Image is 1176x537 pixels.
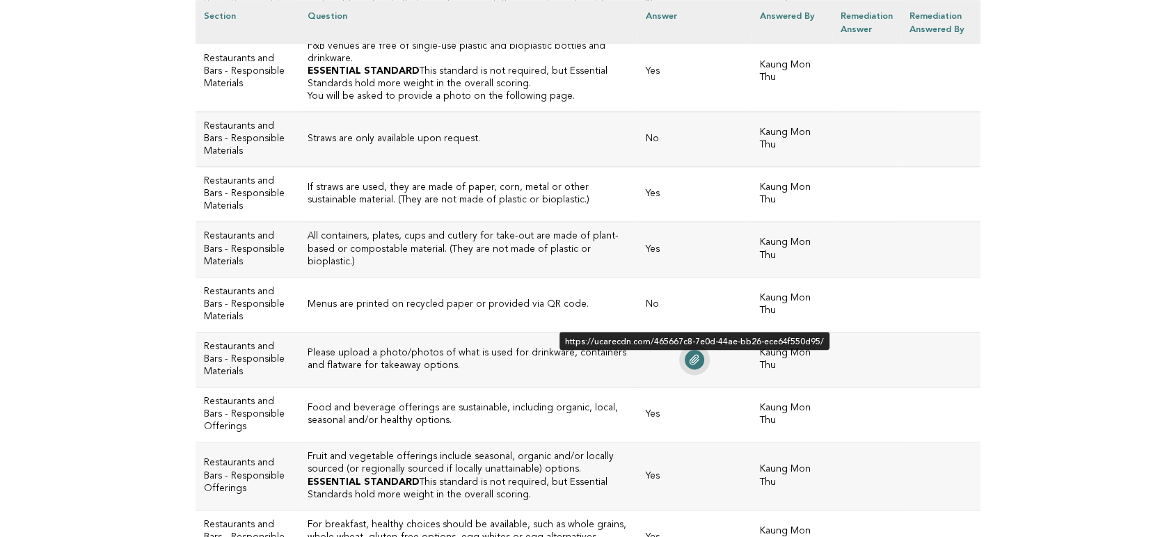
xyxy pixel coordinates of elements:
td: Kaung Mon Thu [752,111,832,166]
h3: Please upload a photo/photos of what is used for drinkware, containers and flatware for takeaway ... [308,347,630,372]
td: Kaung Mon Thu [752,442,832,510]
td: Kaung Mon Thu [752,167,832,222]
td: Restaurants and Bars - Responsible Materials [196,332,299,387]
td: Restaurants and Bars - Responsible Materials [196,111,299,166]
td: Restaurants and Bars - Responsible Materials [196,277,299,332]
strong: ESSENTIAL STANDARD [308,67,420,76]
td: Yes [637,442,752,510]
td: Yes [637,167,752,222]
td: Yes [637,31,752,111]
h3: Menus are printed on recycled paper or provided via QR code. [308,298,630,311]
h3: All containers, plates, cups and cutlery for take-out are made of plant-based or compostable mate... [308,230,630,268]
td: Kaung Mon Thu [752,222,832,277]
h3: Straws are only available upon request. [308,133,630,145]
td: Kaung Mon Thu [752,277,832,332]
td: Restaurants and Bars - Responsible Offerings [196,387,299,442]
td: Kaung Mon Thu [752,332,832,387]
td: No [637,111,752,166]
p: This standard is not required, but Essential Standards hold more weight in the overall scoring. [308,476,630,502]
td: Kaung Mon Thu [752,31,832,111]
h3: Food and beverage offerings are sustainable, including organic, local, seasonal and/or healthy op... [308,402,630,427]
h3: If straws are used, they are made of paper, corn, metal or other sustainable material. (They are ... [308,182,630,207]
td: No [637,277,752,332]
td: Yes [637,387,752,442]
td: Restaurants and Bars - Responsible Offerings [196,442,299,510]
h3: F&B venues are free of single-use plastic and bioplastic bottles and drinkware. [308,40,630,65]
td: Restaurants and Bars - Responsible Materials [196,31,299,111]
h3: Fruit and vegetable offerings include seasonal, organic and/or locally sourced (or regionally sou... [308,451,630,476]
p: This standard is not required, but Essential Standards hold more weight in the overall scoring. [308,65,630,90]
td: Kaung Mon Thu [752,387,832,442]
p: You will be asked to provide a photo on the following page. [308,90,630,103]
strong: ESSENTIAL STANDARD [308,478,420,487]
td: Restaurants and Bars - Responsible Materials [196,222,299,277]
td: Restaurants and Bars - Responsible Materials [196,167,299,222]
td: Yes [637,222,752,277]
